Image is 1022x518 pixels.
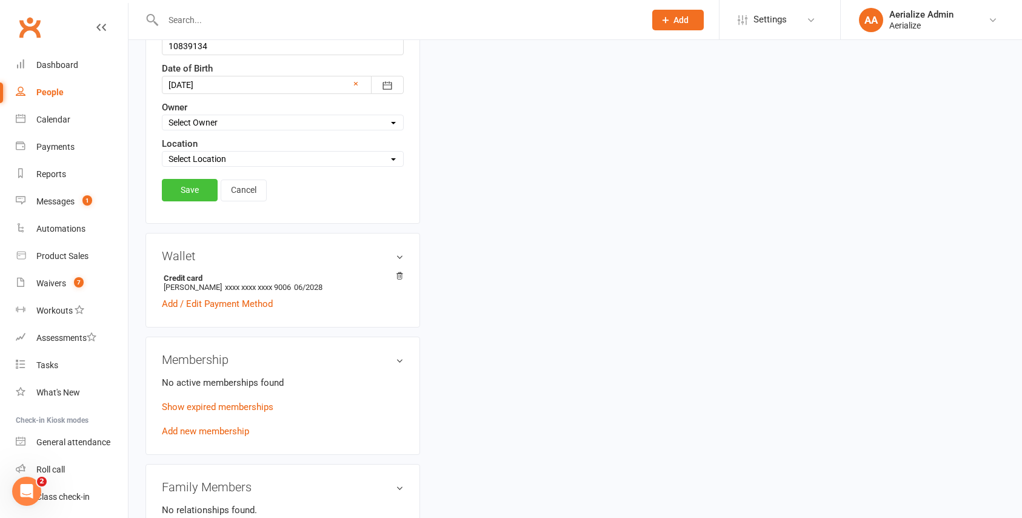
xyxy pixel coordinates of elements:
div: Messages [36,197,75,206]
div: Product Sales [36,251,89,261]
button: Add [652,10,704,30]
div: Dashboard [36,60,78,70]
a: Class kiosk mode [16,483,128,511]
a: × [353,76,358,91]
span: 06/2028 [294,283,322,292]
label: Date of Birth [162,61,213,76]
div: General attendance [36,437,110,447]
a: Waivers 7 [16,270,128,297]
h3: Wallet [162,249,404,263]
a: Messages 1 [16,188,128,215]
div: Payments [36,142,75,152]
a: What's New [16,379,128,406]
div: Workouts [36,306,73,315]
span: 1 [82,195,92,206]
span: Settings [753,6,787,33]
input: Search... [159,12,636,29]
h3: Family Members [162,480,404,494]
label: Owner [162,100,187,115]
a: Automations [16,215,128,243]
a: Payments [16,133,128,161]
iframe: Intercom live chat [12,477,41,506]
div: Aerialize Admin [889,9,954,20]
p: No active memberships found [162,375,404,390]
span: Add [673,15,689,25]
div: Calendar [36,115,70,124]
a: Cancel [221,180,267,201]
span: xxxx xxxx xxxx 9006 [225,283,291,292]
div: Aerialize [889,20,954,31]
div: Roll call [36,465,65,474]
a: Calendar [16,106,128,133]
strong: Credit card [164,274,398,283]
span: 7 [74,277,84,288]
a: Workouts [16,297,128,325]
div: Automations [36,224,85,234]
a: Tasks [16,352,128,379]
a: General attendance kiosk mode [16,429,128,456]
div: Reports [36,169,66,179]
p: No relationships found. [162,503,404,517]
a: Clubworx [15,12,45,42]
a: Roll call [16,456,128,483]
div: Class check-in [36,492,90,502]
div: What's New [36,388,80,397]
a: Add new membership [162,426,249,437]
div: Waivers [36,278,66,288]
a: Add / Edit Payment Method [162,297,273,311]
a: Reports [16,161,128,188]
a: Product Sales [16,243,128,270]
li: [PERSON_NAME] [162,272,404,294]
a: People [16,79,128,106]
div: AA [859,8,883,32]
div: Assessments [36,333,96,343]
a: Show expired memberships [162,402,273,412]
span: 2 [37,477,47,486]
input: Member Number [162,37,404,55]
label: Location [162,136,198,151]
h3: Membership [162,353,404,366]
a: Save [162,179,218,201]
div: People [36,87,64,97]
div: Tasks [36,360,58,370]
a: Assessments [16,325,128,352]
a: Dashboard [16,52,128,79]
